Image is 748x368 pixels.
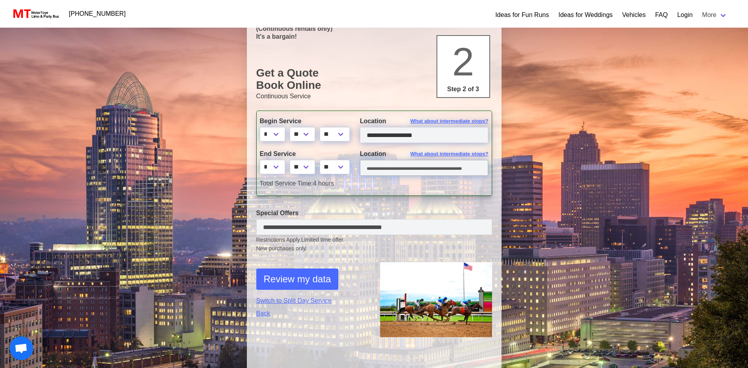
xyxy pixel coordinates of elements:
[256,244,492,253] span: New purchases only.
[260,116,348,126] label: Begin Service
[9,336,33,360] a: Open chat
[410,150,489,158] span: What about intermediate stops?
[452,39,474,84] span: 2
[698,7,732,23] a: More
[64,6,131,22] a: [PHONE_NUMBER]
[256,309,368,318] a: Back
[256,33,492,40] p: It's a bargain!
[558,10,613,20] a: Ideas for Weddings
[256,92,492,101] p: Continuous Service
[655,10,668,20] a: FAQ
[256,25,492,32] p: (Continuous rentals only)
[264,272,331,286] span: Review my data
[440,84,486,94] p: Step 2 of 3
[256,208,492,218] label: Special Offers
[256,237,492,253] small: Restrictions Apply.
[256,67,492,92] h1: Get a Quote Book Online
[410,117,489,125] span: What about intermediate stops?
[360,150,386,157] span: Location
[11,8,60,19] img: MotorToys Logo
[380,262,492,337] img: 1.png
[622,10,646,20] a: Vehicles
[495,10,549,20] a: Ideas for Fun Runs
[260,149,348,159] label: End Service
[677,10,692,20] a: Login
[256,296,368,306] a: Switch to Split Day Service
[260,180,313,187] span: Total Service Time:
[301,236,345,244] span: Limited time offer.
[254,179,494,188] div: 4 hours
[360,118,386,124] span: Location
[256,268,339,290] button: Review my data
